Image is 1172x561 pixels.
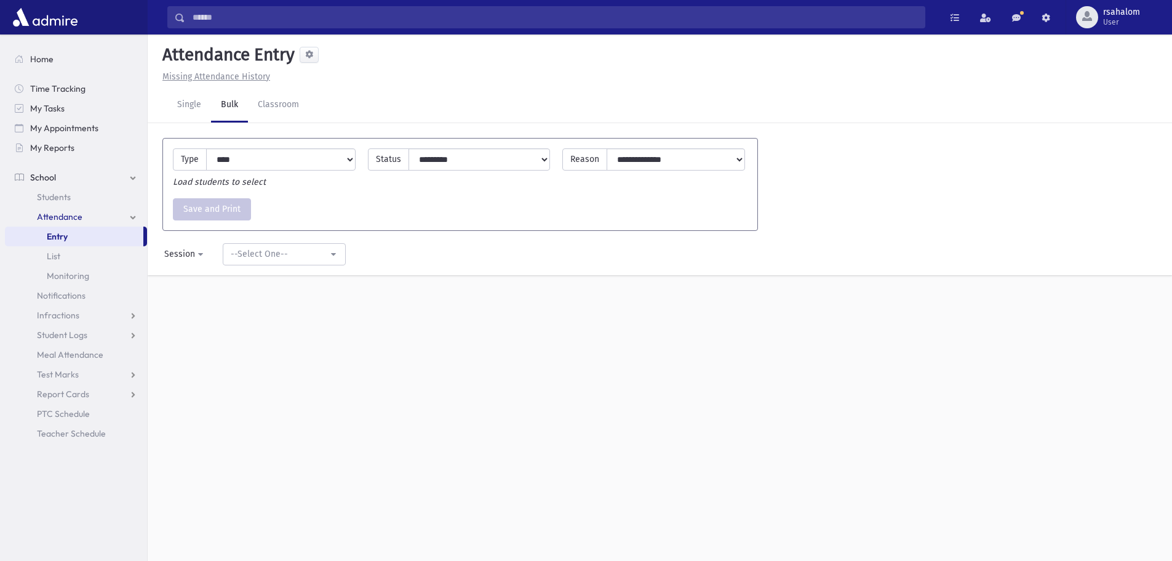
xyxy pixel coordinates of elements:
a: Report Cards [5,384,147,404]
a: Monitoring [5,266,147,286]
img: AdmirePro [10,5,81,30]
a: My Tasks [5,99,147,118]
span: Students [37,192,71,203]
a: Entry [5,227,143,246]
div: --Select One-- [231,248,328,260]
a: Students [5,187,147,207]
span: rsahalom [1103,7,1140,17]
a: Home [5,49,147,69]
a: Bulk [211,88,248,123]
button: Save and Print [173,198,251,220]
a: My Reports [5,138,147,158]
span: School [30,172,56,183]
h5: Attendance Entry [157,44,295,65]
span: Entry [47,231,68,242]
button: Session [156,243,213,265]
span: List [47,251,60,262]
a: School [5,167,147,187]
span: Monitoring [47,270,89,281]
button: --Select One-- [223,243,346,265]
a: Classroom [248,88,309,123]
label: Reason [562,148,607,171]
span: Test Marks [37,369,79,380]
span: PTC Schedule [37,408,90,419]
div: Load students to select [167,176,754,188]
a: List [5,246,147,266]
span: Teacher Schedule [37,428,106,439]
a: Notifications [5,286,147,305]
a: Missing Attendance History [157,71,270,82]
span: Home [30,54,54,65]
input: Search [185,6,925,28]
span: My Appointments [30,123,98,134]
a: My Appointments [5,118,147,138]
span: My Tasks [30,103,65,114]
a: Single [167,88,211,123]
span: User [1103,17,1140,27]
span: Meal Attendance [37,349,103,360]
span: Attendance [37,211,82,222]
span: My Reports [30,142,74,153]
a: Student Logs [5,325,147,345]
span: Time Tracking [30,83,86,94]
div: Session [164,248,195,260]
span: Notifications [37,290,86,301]
a: Meal Attendance [5,345,147,365]
a: PTC Schedule [5,404,147,424]
u: Missing Attendance History [162,71,270,82]
label: Status [368,148,409,171]
a: Test Marks [5,365,147,384]
a: Infractions [5,305,147,325]
a: Teacher Schedule [5,424,147,443]
a: Time Tracking [5,79,147,99]
a: Attendance [5,207,147,227]
span: Student Logs [37,329,87,341]
span: Infractions [37,310,79,321]
label: Type [173,148,207,171]
span: Report Cards [37,389,89,400]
